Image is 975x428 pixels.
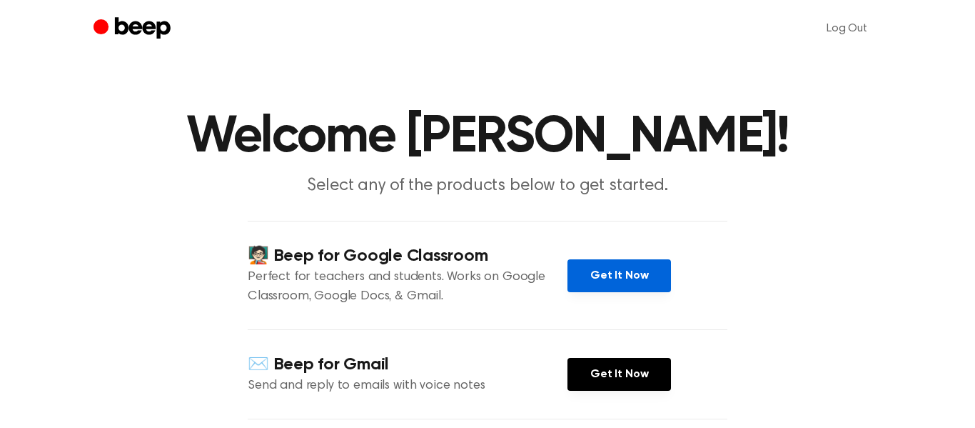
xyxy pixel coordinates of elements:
h4: 🧑🏻‍🏫 Beep for Google Classroom [248,244,567,268]
p: Send and reply to emails with voice notes [248,377,567,396]
p: Perfect for teachers and students. Works on Google Classroom, Google Docs, & Gmail. [248,268,567,307]
a: Log Out [812,11,881,46]
h4: ✉️ Beep for Gmail [248,353,567,377]
h1: Welcome [PERSON_NAME]! [122,111,853,163]
a: Get It Now [567,259,671,292]
a: Beep [94,15,174,43]
p: Select any of the products below to get started. [213,174,762,198]
a: Get It Now [567,358,671,391]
